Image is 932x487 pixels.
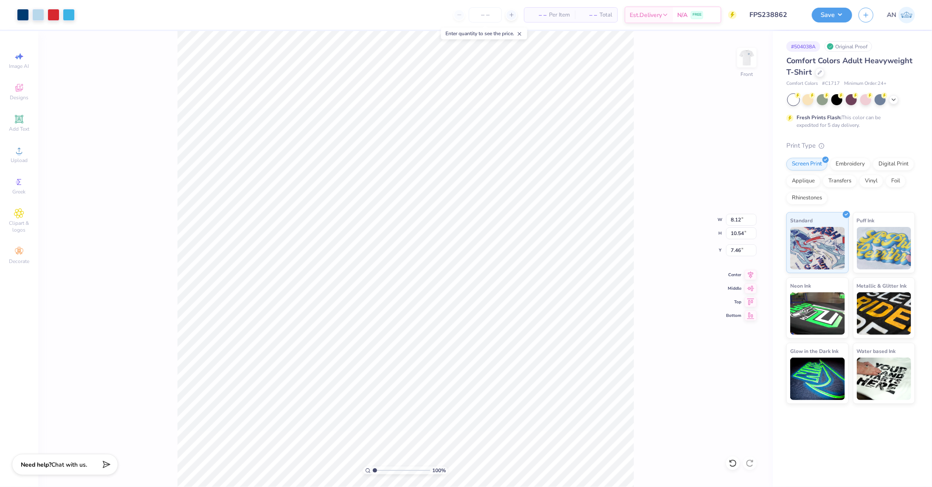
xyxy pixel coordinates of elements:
span: Middle [726,285,741,291]
span: N/A [677,11,687,20]
div: Enter quantity to see the price. [441,28,527,39]
img: Glow in the Dark Ink [790,358,845,400]
div: Print Type [786,141,915,151]
span: Glow in the Dark Ink [790,347,839,355]
span: Per Item [549,11,570,20]
span: Neon Ink [790,281,811,290]
div: # 504038A [786,41,820,52]
div: Original Proof [825,41,872,52]
a: AN [887,7,915,23]
input: Untitled Design [743,6,805,23]
span: Bottom [726,313,741,319]
span: Standard [790,216,813,225]
span: Add Text [9,126,29,132]
div: Applique [786,175,820,188]
span: AN [887,10,896,20]
span: Top [726,299,741,305]
div: Digital Print [873,158,914,171]
span: Est. Delivery [630,11,662,20]
span: – – [529,11,546,20]
span: Puff Ink [857,216,875,225]
span: FREE [693,12,701,18]
span: Comfort Colors [786,80,818,87]
img: Neon Ink [790,292,845,335]
div: Screen Print [786,158,828,171]
span: Clipart & logos [4,220,34,233]
div: This color can be expedited for 5 day delivery. [797,114,901,129]
span: Image AI [9,63,29,70]
img: Front [738,49,755,66]
button: Save [812,8,852,22]
div: Front [741,70,753,78]
span: – – [580,11,597,20]
div: Embroidery [830,158,870,171]
span: Comfort Colors Adult Heavyweight T-Shirt [786,56,912,77]
span: Chat with us. [51,461,87,469]
span: Center [726,272,741,278]
div: Foil [886,175,906,188]
span: Water based Ink [857,347,896,355]
span: Decorate [9,258,29,265]
img: Arlo Noche [898,7,915,23]
span: Total [600,11,612,20]
img: Metallic & Glitter Ink [857,292,912,335]
div: Rhinestones [786,192,828,204]
img: Puff Ink [857,227,912,269]
div: Vinyl [859,175,883,188]
input: – – [469,7,502,22]
div: Transfers [823,175,857,188]
span: Minimum Order: 24 + [844,80,887,87]
span: Metallic & Glitter Ink [857,281,907,290]
span: # C1717 [822,80,840,87]
strong: Fresh Prints Flash: [797,114,842,121]
strong: Need help? [21,461,51,469]
span: Greek [13,188,26,195]
img: Water based Ink [857,358,912,400]
img: Standard [790,227,845,269]
span: Upload [11,157,28,164]
span: 100 % [432,467,446,474]
span: Designs [10,94,28,101]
